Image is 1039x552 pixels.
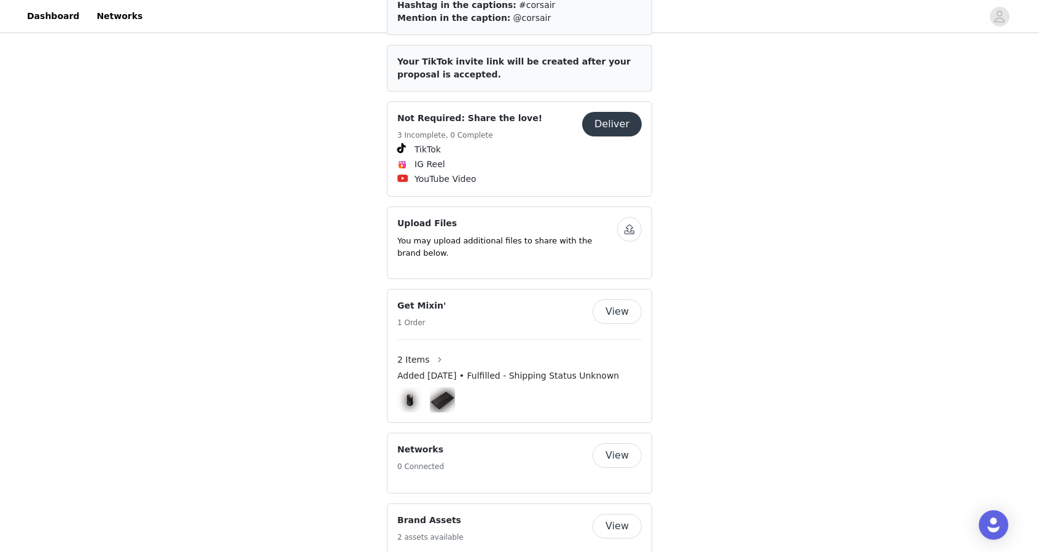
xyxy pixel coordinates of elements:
div: Networks [387,433,652,494]
span: IG Reel [414,158,445,171]
div: avatar [994,7,1005,26]
button: View [593,443,642,468]
h4: Upload Files [397,217,617,230]
h4: Brand Assets [397,514,464,527]
p: You may upload additional files to share with the brand below. [397,235,617,259]
h4: Not Required: Share the love! [397,112,542,125]
span: @corsair [513,13,551,23]
span: Mention in the caption: [397,13,510,23]
h5: 2 assets available [397,532,464,543]
div: Get Mixin' [387,289,652,423]
span: 2 Items [397,353,430,366]
h4: Networks [397,443,444,456]
img: Vanguard Pro 96 [430,387,455,412]
h4: Get Mixin' [397,299,446,312]
span: TikTok [414,143,441,156]
h5: 0 Connected [397,461,444,472]
span: Your TikTok invite link will be created after your proposal is accepted. [397,57,631,79]
h5: 1 Order [397,317,446,328]
div: Not Required: Share the love! [387,101,652,197]
img: Instagram Reels Icon [397,160,407,170]
a: Dashboard [20,2,87,30]
button: View [593,514,642,538]
div: Open Intercom Messenger [979,510,1008,540]
span: YouTube Video [414,173,477,186]
a: Networks [89,2,150,30]
button: Deliver [582,112,642,136]
span: Added [DATE] • Fulfilled - Shipping Status Unknown [397,369,619,382]
img: Sabre v2 Pro [397,387,422,412]
h5: 3 Incomplete, 0 Complete [397,130,542,141]
button: View [593,299,642,324]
